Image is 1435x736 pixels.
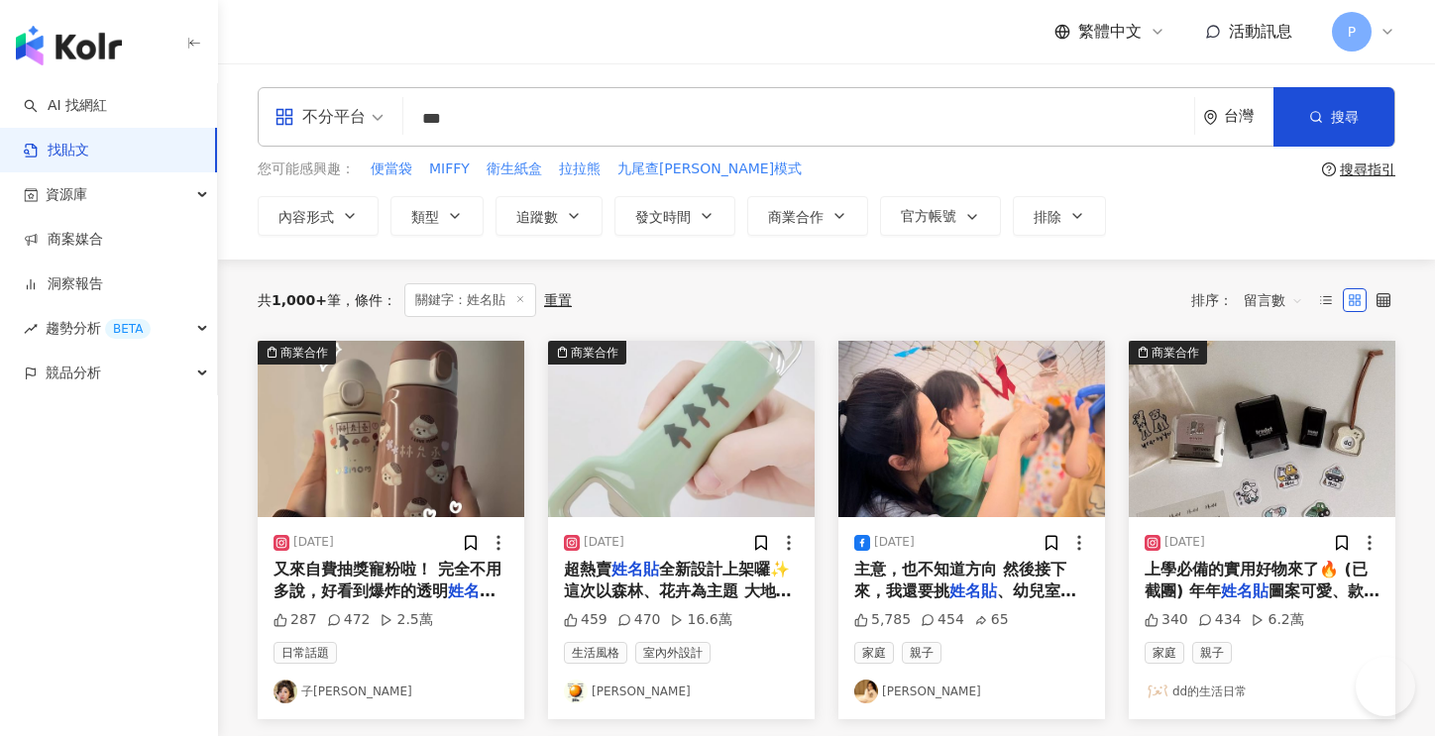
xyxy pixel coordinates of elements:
[1273,87,1394,147] button: 搜尋
[1145,610,1188,630] div: 340
[564,642,627,664] span: 生活風格
[1221,581,1269,600] mark: 姓名貼
[854,610,911,630] div: 5,785
[370,158,413,180] button: 便當袋
[429,159,470,179] span: MIFFY
[274,560,501,600] span: 又來自費抽獎寵粉啦！ 完全不用多說，好看到爆炸的透明
[616,158,803,180] button: 九尾查[PERSON_NAME]模式
[428,158,471,180] button: MIFFY
[278,209,334,225] span: 內容形式
[1145,560,1368,600] span: 上學必備的實用好物來了🔥 (已截團) 年年
[635,642,711,664] span: 室內外設計
[390,196,484,236] button: 類型
[635,209,691,225] span: 發文時間
[516,209,558,225] span: 追蹤數
[901,208,956,224] span: 官方帳號
[293,534,334,551] div: [DATE]
[258,341,524,517] div: post-image商業合作
[274,610,317,630] div: 287
[487,159,542,179] span: 衛生紙盒
[544,292,572,308] div: 重置
[564,560,797,668] span: 全新設計上架囉✨ 這次以森林、花卉為主題 大地色系與少女粉嫩配色 滿足你不同物品的搭配 霧面材質、立體觸感 防水、耐熱特性 不僅美觀也很實用
[1145,680,1168,703] img: KOL Avatar
[747,196,868,236] button: 商業合作
[617,159,802,179] span: 九尾查[PERSON_NAME]模式
[854,560,1066,600] span: 主意，也不知道方向 然後接下來，我還要挑
[371,159,412,179] span: 便當袋
[1191,284,1314,316] div: 排序：
[571,343,618,363] div: 商業合作
[768,209,824,225] span: 商業合作
[564,680,588,703] img: KOL Avatar
[380,610,432,630] div: 2.5萬
[559,159,601,179] span: 拉拉熊
[272,292,327,308] span: 1,000+
[854,680,1089,703] a: KOL Avatar[PERSON_NAME]
[611,560,659,578] mark: 姓名貼
[274,642,337,664] span: 日常話題
[548,341,815,517] div: post-image商業合作
[1348,21,1356,43] span: P
[411,209,439,225] span: 類型
[854,680,878,703] img: KOL Avatar
[258,341,524,517] img: post-image
[617,610,661,630] div: 470
[24,230,103,250] a: 商案媒合
[24,274,103,294] a: 洞察報告
[564,610,607,630] div: 459
[448,581,496,600] mark: 姓名貼
[949,581,997,600] mark: 姓名貼
[1224,108,1273,125] div: 台灣
[1129,341,1395,517] div: post-image商業合作
[274,680,508,703] a: KOL Avatar子[PERSON_NAME]
[46,351,101,395] span: 競品分析
[24,141,89,160] a: 找貼文
[327,610,371,630] div: 472
[1198,610,1242,630] div: 434
[1129,341,1395,517] img: post-image
[1145,642,1184,664] span: 家庭
[486,158,543,180] button: 衛生紙盒
[921,610,964,630] div: 454
[548,341,815,517] img: post-image
[1145,581,1380,622] span: 圖案可愛、款式超多!! 🌟
[1145,680,1380,703] a: KOL Avatardd的生活日常
[1192,642,1232,664] span: 親子
[16,26,122,65] img: logo
[105,319,151,339] div: BETA
[854,642,894,664] span: 家庭
[258,196,379,236] button: 內容形式
[670,610,731,630] div: 16.6萬
[880,196,1001,236] button: 官方帳號
[1356,657,1415,716] iframe: Help Scout Beacon - Open
[496,196,603,236] button: 追蹤數
[275,101,366,133] div: 不分平台
[1013,196,1106,236] button: 排除
[404,283,536,317] span: 關鍵字：姓名貼
[258,292,341,308] div: 共 筆
[274,680,297,703] img: KOL Avatar
[564,680,799,703] a: KOL Avatar[PERSON_NAME]
[1244,284,1303,316] span: 留言數
[1203,110,1218,125] span: environment
[614,196,735,236] button: 發文時間
[1034,209,1061,225] span: 排除
[1078,21,1142,43] span: 繁體中文
[1164,534,1205,551] div: [DATE]
[1229,22,1292,41] span: 活動訊息
[46,172,87,217] span: 資源庫
[838,341,1105,517] img: post-image
[24,322,38,336] span: rise
[1251,610,1303,630] div: 6.2萬
[275,107,294,127] span: appstore
[902,642,941,664] span: 親子
[258,159,355,179] span: 您可能感興趣：
[341,292,396,308] span: 條件 ：
[558,158,602,180] button: 拉拉熊
[1331,109,1359,125] span: 搜尋
[46,306,151,351] span: 趨勢分析
[280,343,328,363] div: 商業合作
[874,534,915,551] div: [DATE]
[24,96,107,116] a: searchAI 找網紅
